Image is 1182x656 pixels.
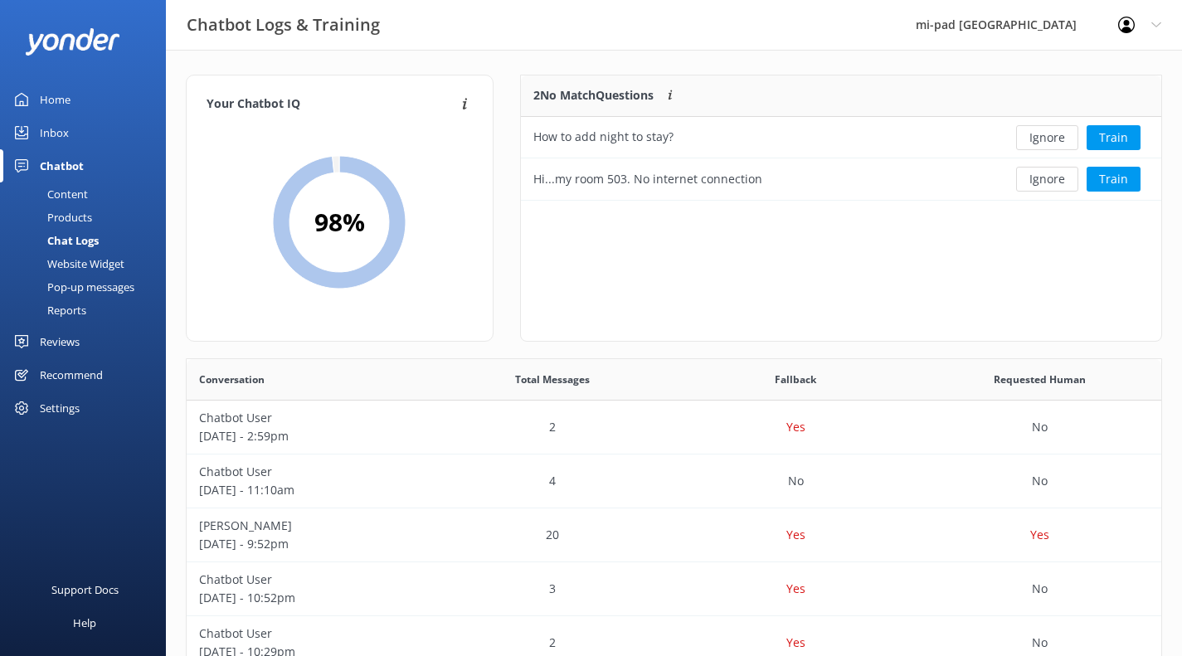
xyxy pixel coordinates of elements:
[40,149,84,182] div: Chatbot
[10,182,88,206] div: Content
[1032,472,1048,490] p: No
[10,229,166,252] a: Chat Logs
[199,624,418,643] p: Chatbot User
[199,571,418,589] p: Chatbot User
[40,325,80,358] div: Reviews
[199,409,418,427] p: Chatbot User
[533,128,674,146] div: How to add night to stay?
[187,508,1161,562] div: row
[199,589,418,607] p: [DATE] - 10:52pm
[775,372,816,387] span: Fallback
[549,634,556,652] p: 2
[994,372,1086,387] span: Requested Human
[521,117,1161,200] div: grid
[546,526,559,544] p: 20
[549,472,556,490] p: 4
[187,454,1161,508] div: row
[1032,580,1048,598] p: No
[314,202,365,242] h2: 98 %
[10,252,166,275] a: Website Widget
[786,418,805,436] p: Yes
[1032,634,1048,652] p: No
[73,606,96,639] div: Help
[786,634,805,652] p: Yes
[187,562,1161,616] div: row
[40,116,69,149] div: Inbox
[187,12,380,38] h3: Chatbot Logs & Training
[40,358,103,391] div: Recommend
[10,206,166,229] a: Products
[187,401,1161,454] div: row
[10,299,86,322] div: Reports
[10,182,166,206] a: Content
[10,206,92,229] div: Products
[1087,167,1141,192] button: Train
[786,526,805,544] p: Yes
[199,427,418,445] p: [DATE] - 2:59pm
[1087,125,1141,150] button: Train
[1016,125,1078,150] button: Ignore
[10,299,166,322] a: Reports
[199,372,265,387] span: Conversation
[10,229,99,252] div: Chat Logs
[533,86,654,104] p: 2 No Match Questions
[10,275,134,299] div: Pop-up messages
[549,418,556,436] p: 2
[40,391,80,425] div: Settings
[40,83,71,116] div: Home
[521,117,1161,158] div: row
[199,517,418,535] p: [PERSON_NAME]
[1030,526,1049,544] p: Yes
[25,28,120,56] img: yonder-white-logo.png
[515,372,590,387] span: Total Messages
[1032,418,1048,436] p: No
[51,573,119,606] div: Support Docs
[199,535,418,553] p: [DATE] - 9:52pm
[10,275,166,299] a: Pop-up messages
[199,481,418,499] p: [DATE] - 11:10am
[1016,167,1078,192] button: Ignore
[786,580,805,598] p: Yes
[549,580,556,598] p: 3
[788,472,804,490] p: No
[207,95,457,114] h4: Your Chatbot IQ
[10,252,124,275] div: Website Widget
[199,463,418,481] p: Chatbot User
[521,158,1161,200] div: row
[533,170,762,188] div: Hi...my room 503. No internet connection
